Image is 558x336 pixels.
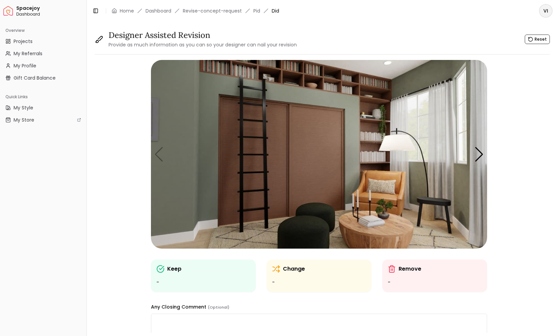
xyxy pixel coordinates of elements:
p: Remove [399,265,421,273]
img: 68cdcfa86bfb180012c06dc0 [151,60,487,249]
h3: Designer Assisted Revision [109,30,297,41]
ul: - [156,278,250,287]
a: Dashboard [146,7,171,14]
a: Pid [253,7,260,14]
span: VI [540,5,552,17]
a: My Profile [3,60,84,71]
label: Any Closing Comment [151,303,229,310]
div: Carousel [151,60,487,249]
span: Dashboard [16,12,84,17]
img: Spacejoy Logo [3,6,13,16]
a: Spacejoy [3,6,13,16]
small: (Optional) [208,304,229,310]
a: My Referrals [3,48,84,59]
span: My Style [14,104,33,111]
small: Provide as much information as you can so your designer can nail your revision [109,41,297,48]
span: Gift Card Balance [14,75,56,81]
span: Did [272,7,279,14]
a: Revise-concept-request [183,7,242,14]
a: My Style [3,102,84,113]
div: Next slide [475,147,484,162]
ul: - [272,278,366,287]
ul: - [388,278,482,287]
span: Spacejoy [16,5,84,12]
span: My Profile [14,62,36,69]
span: My Referrals [14,50,42,57]
div: 1 / 5 [151,60,487,249]
button: VI [539,4,553,18]
p: Keep [167,265,181,273]
span: My Store [14,117,34,123]
a: My Store [3,114,84,125]
div: Quick Links [3,91,84,102]
span: Projects [14,38,33,45]
a: Projects [3,36,84,47]
div: Overview [3,25,84,36]
button: Reset [525,35,550,44]
nav: breadcrumb [112,7,279,14]
p: Change [283,265,305,273]
a: Gift Card Balance [3,72,84,83]
a: Home [120,7,134,14]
